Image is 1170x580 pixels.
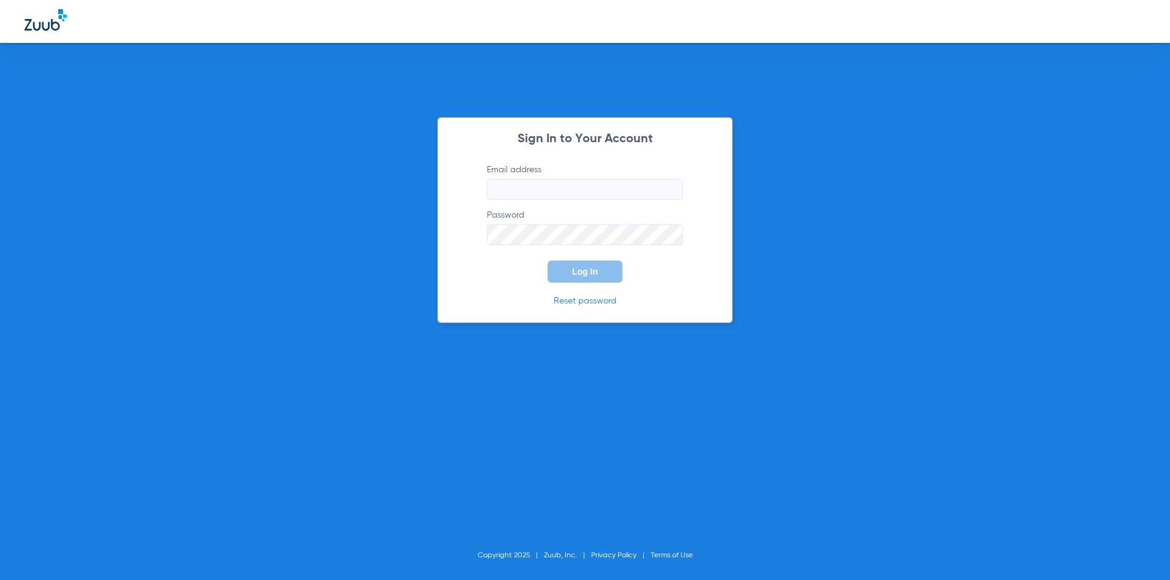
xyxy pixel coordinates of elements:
[1109,521,1170,580] iframe: Chat Widget
[651,552,693,559] a: Terms of Use
[572,267,598,277] span: Log In
[487,179,683,200] input: Email address
[544,549,591,562] li: Zuub, Inc.
[487,224,683,245] input: Password
[478,549,544,562] li: Copyright 2025
[25,9,67,31] img: Zuub Logo
[468,133,702,145] h2: Sign In to Your Account
[554,297,616,305] a: Reset password
[591,552,637,559] a: Privacy Policy
[487,164,683,200] label: Email address
[487,209,683,245] label: Password
[548,261,622,283] button: Log In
